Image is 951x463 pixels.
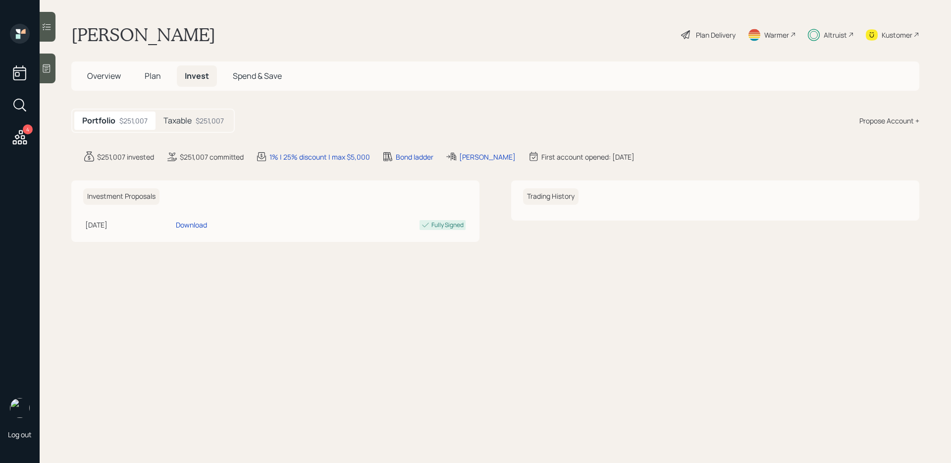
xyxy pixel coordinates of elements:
[764,30,789,40] div: Warmer
[882,30,912,40] div: Kustomer
[23,124,33,134] div: 4
[431,221,464,230] div: Fully Signed
[83,188,159,205] h6: Investment Proposals
[824,30,847,40] div: Altruist
[541,152,634,162] div: First account opened: [DATE]
[163,116,192,125] h5: Taxable
[85,220,172,230] div: [DATE]
[8,430,32,439] div: Log out
[10,398,30,418] img: sami-boghos-headshot.png
[119,116,148,126] div: $251,007
[71,24,215,46] h1: [PERSON_NAME]
[859,116,919,126] div: Propose Account +
[233,70,282,81] span: Spend & Save
[269,152,370,162] div: 1% | 25% discount | max $5,000
[97,152,154,162] div: $251,007 invested
[82,116,115,125] h5: Portfolio
[396,152,433,162] div: Bond ladder
[523,188,579,205] h6: Trading History
[185,70,209,81] span: Invest
[459,152,516,162] div: [PERSON_NAME]
[145,70,161,81] span: Plan
[196,116,224,126] div: $251,007
[87,70,121,81] span: Overview
[696,30,736,40] div: Plan Delivery
[176,220,207,230] div: Download
[180,152,244,162] div: $251,007 committed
